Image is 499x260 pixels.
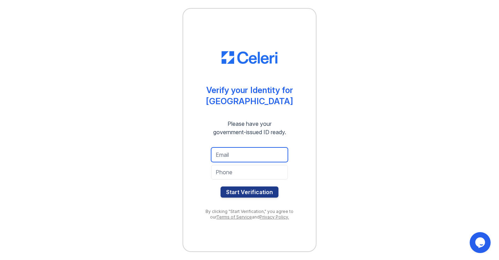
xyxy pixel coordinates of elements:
[211,165,288,179] input: Phone
[216,214,252,220] a: Terms of Service
[197,209,302,220] div: By clicking "Start Verification," you agree to our and
[260,214,289,220] a: Privacy Policy.
[206,85,293,107] div: Verify your Identity for [GEOGRAPHIC_DATA]
[201,120,299,136] div: Please have your government-issued ID ready.
[470,232,492,253] iframe: chat widget
[221,186,278,198] button: Start Verification
[211,147,288,162] input: Email
[222,51,277,64] img: CE_Logo_Blue-a8612792a0a2168367f1c8372b55b34899dd931a85d93a1a3d3e32e68fde9ad4.png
